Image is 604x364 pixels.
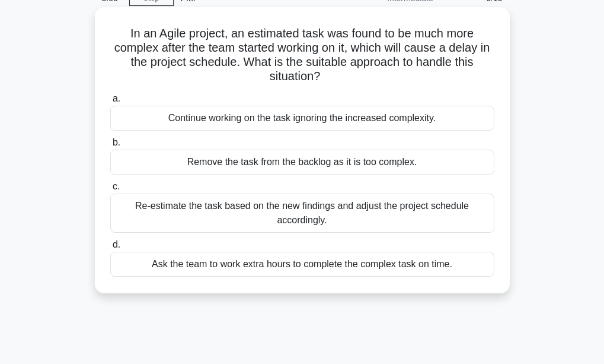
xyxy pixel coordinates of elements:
div: Re-estimate the task based on the new findings and adjust the project schedule accordingly. [110,194,494,233]
div: Remove the task from the backlog as it is too complex. [110,150,494,175]
span: a. [113,93,120,103]
span: c. [113,181,120,191]
h5: In an Agile project, an estimated task was found to be much more complex after the team started w... [109,26,496,84]
div: Ask the team to work extra hours to complete the complex task on time. [110,252,494,277]
div: Continue working on the task ignoring the increased complexity. [110,106,494,131]
span: d. [113,239,120,249]
span: b. [113,137,120,147]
